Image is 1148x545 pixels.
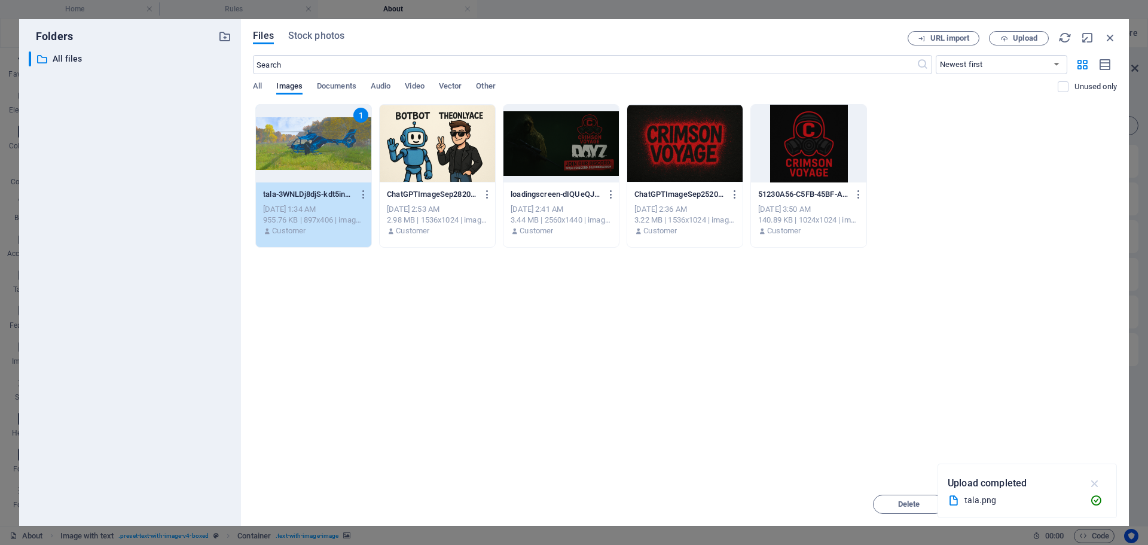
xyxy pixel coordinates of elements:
div: 955.76 KB | 897x406 | image/png [263,215,364,226]
span: Vector [439,79,462,96]
span: Images [276,79,303,96]
span: URL import [930,35,969,42]
p: ChatGPTImageSep25202511_09_36PM-4FFHGEViPnMvDxojs7s3DA.png [634,189,724,200]
div: 2.98 MB | 1536x1024 | image/png [387,215,488,226]
span: Upload [1013,35,1037,42]
div: [DATE] 2:41 AM [511,204,612,215]
p: Folders [29,29,73,44]
button: Upload [989,31,1049,45]
div: tala.png [964,494,1080,507]
span: Files [253,29,274,43]
p: Customer [272,226,306,236]
div: 140.89 KB | 1024x1024 | image/jpeg [758,215,859,226]
div: [DATE] 3:50 AM [758,204,859,215]
button: Delete [873,495,945,514]
i: Minimize [1081,31,1094,44]
p: tala-3WNLDj8djS-kdt5in9HPFQ.png [263,189,353,200]
div: [DATE] 2:36 AM [634,204,735,215]
i: Close [1104,31,1117,44]
span: Audio [371,79,390,96]
i: Reload [1058,31,1071,44]
div: ​ [29,51,31,66]
p: 51230A56-C5FB-45BF-AD8B-91A59AEE18CB-wcMwrqc-i98LW63eNwR3Wg.png [758,189,848,200]
p: All files [53,52,209,66]
p: Upload completed [948,476,1027,491]
div: [DATE] 1:34 AM [263,204,364,215]
span: Documents [317,79,356,96]
div: [DATE] 2:53 AM [387,204,488,215]
span: Video [405,79,424,96]
span: Other [476,79,495,96]
p: ChatGPTImageSep28202508_51_47PM-xSgoCYSIBPdLHmsOLfuywA.png [387,189,477,200]
i: Create new folder [218,30,231,43]
p: Customer [520,226,553,236]
div: 1 [353,108,368,123]
p: Displays only files that are not in use on the website. Files added during this session can still... [1074,81,1117,92]
input: Search [253,55,916,74]
span: All [253,79,262,96]
div: 3.44 MB | 2560x1440 | image/png [511,215,612,226]
p: Customer [396,226,429,236]
span: Delete [898,501,920,508]
span: Stock photos [288,29,344,43]
p: Customer [767,226,801,236]
button: URL import [908,31,979,45]
p: Customer [643,226,677,236]
p: loadingscreen-dIQUeQJ1HIbNzweBSBlxIg.png [511,189,600,200]
div: 3.22 MB | 1536x1024 | image/png [634,215,735,226]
